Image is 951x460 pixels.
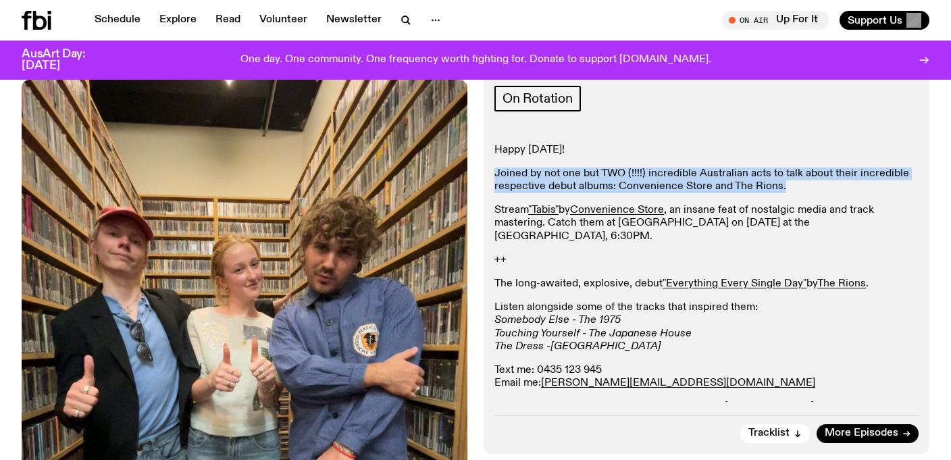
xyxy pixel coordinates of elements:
[848,14,902,26] span: Support Us
[494,401,919,413] p: I love the Rions I love Convenience Store I love [DOMAIN_NAME]!
[494,204,919,243] p: Stream by , an insane feat of nostalgic media and track mastering. Catch them at [GEOGRAPHIC_DATA...
[86,11,149,30] a: Schedule
[22,49,108,72] h3: AusArt Day: [DATE]
[251,11,315,30] a: Volunteer
[840,11,929,30] button: Support Us
[494,328,692,339] em: Touching Yourself - The Japanese House
[494,86,581,111] a: On Rotation
[825,428,898,438] span: More Episodes
[494,341,661,352] em: The Dress -[GEOGRAPHIC_DATA]
[817,424,919,443] a: More Episodes
[663,278,806,289] a: "Everything Every Single Day"
[570,205,664,215] a: Convenience Store
[541,378,815,388] a: [PERSON_NAME][EMAIL_ADDRESS][DOMAIN_NAME]
[240,54,711,66] p: One day. One community. One frequency worth fighting for. Donate to support [DOMAIN_NAME].
[494,168,919,193] p: Joined by not one but TWO (!!!!) incredible Australian acts to talk about their incredible respec...
[318,11,390,30] a: Newsletter
[207,11,249,30] a: Read
[494,254,919,267] p: ++
[494,364,919,390] p: Text me: 0435 123 945 Email me:
[151,11,205,30] a: Explore
[817,278,866,289] a: The Rions
[503,91,573,106] span: On Rotation
[748,428,790,438] span: Tracklist
[722,11,829,30] button: On AirUp For It
[494,315,621,326] em: Somebody Else - The 1975
[528,205,559,215] a: "Tabis"
[494,278,919,290] p: The long-awaited, explosive, debut by .
[494,301,919,353] p: Listen alongside some of the tracks that inspired them:
[740,424,810,443] button: Tracklist
[494,144,919,157] p: Happy [DATE]!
